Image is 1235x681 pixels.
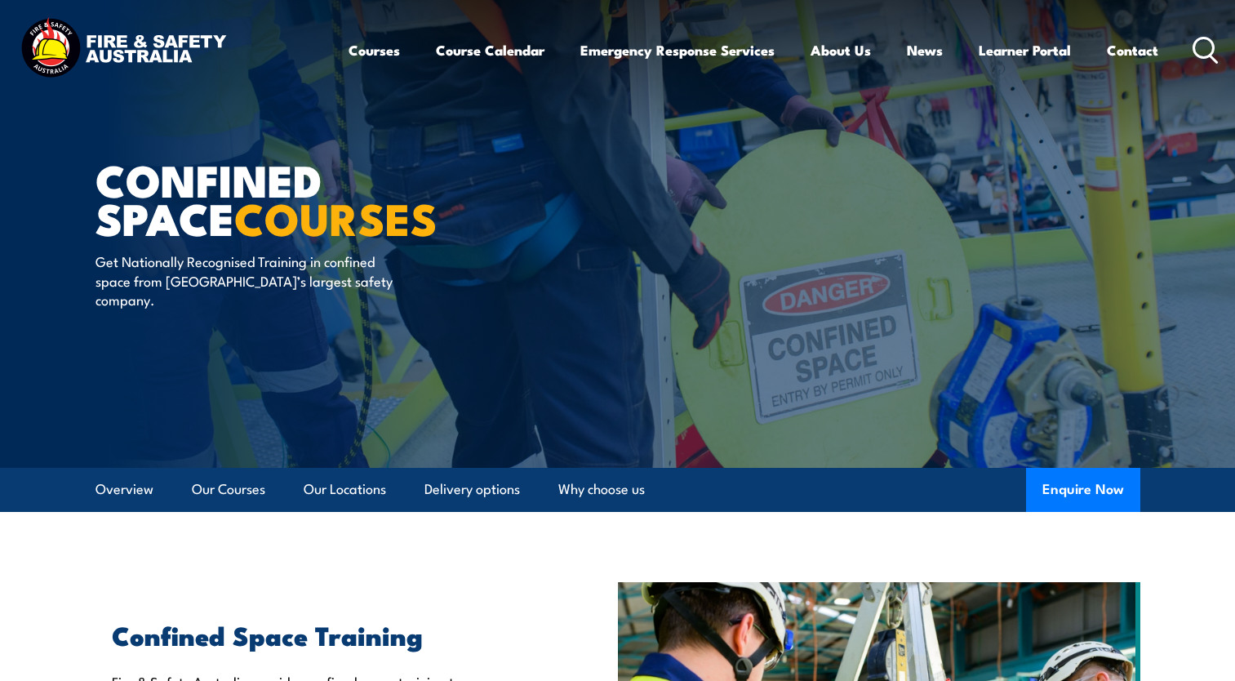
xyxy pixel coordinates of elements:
[580,29,775,72] a: Emergency Response Services
[811,29,871,72] a: About Us
[192,468,265,511] a: Our Courses
[234,183,438,251] strong: COURSES
[112,623,543,646] h2: Confined Space Training
[96,468,153,511] a: Overview
[558,468,645,511] a: Why choose us
[979,29,1071,72] a: Learner Portal
[349,29,400,72] a: Courses
[96,160,499,236] h1: Confined Space
[436,29,544,72] a: Course Calendar
[1026,468,1140,512] button: Enquire Now
[1107,29,1158,72] a: Contact
[304,468,386,511] a: Our Locations
[907,29,943,72] a: News
[96,251,393,309] p: Get Nationally Recognised Training in confined space from [GEOGRAPHIC_DATA]’s largest safety comp...
[424,468,520,511] a: Delivery options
